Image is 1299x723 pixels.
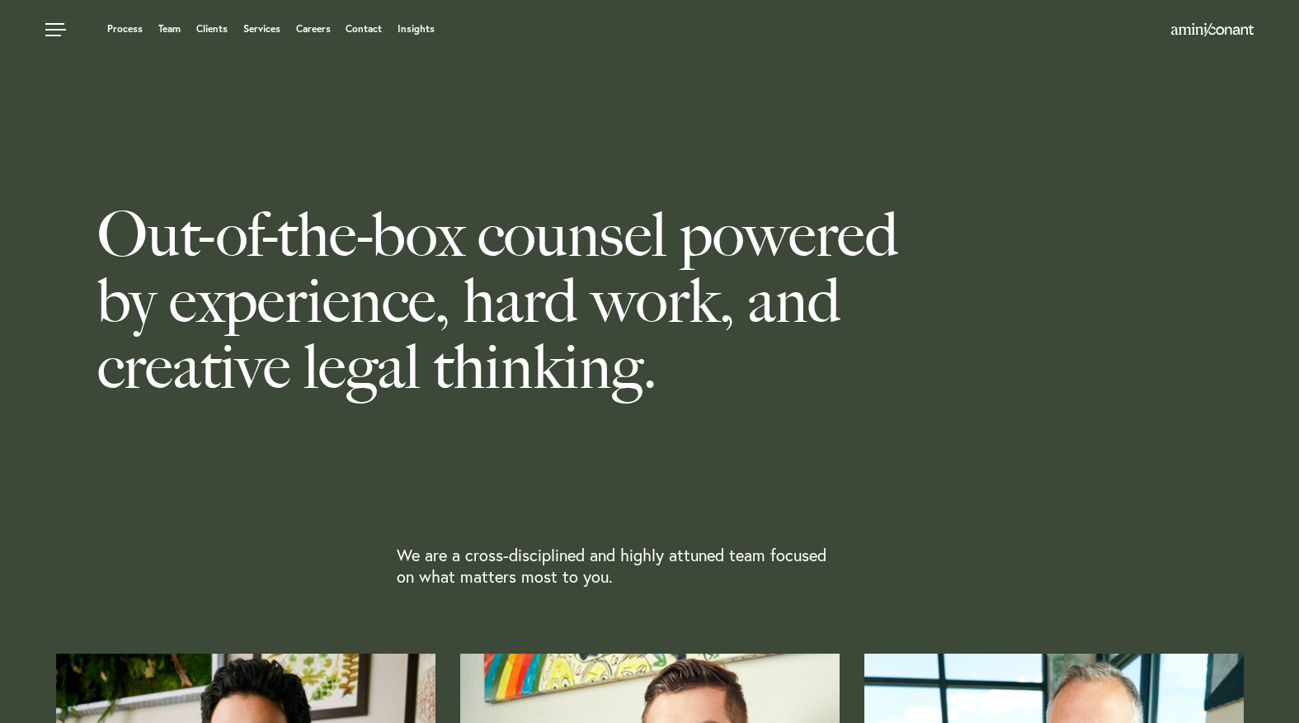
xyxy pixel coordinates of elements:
[1171,23,1254,36] img: Amini & Conant
[158,24,181,34] a: Team
[107,24,143,34] a: Process
[243,24,280,34] a: Services
[398,24,435,34] a: Insights
[1171,24,1254,37] a: Home
[196,24,228,34] a: Clients
[346,24,382,34] a: Contact
[397,545,833,588] p: We are a cross-disciplined and highly attuned team focused on what matters most to you.
[296,24,331,34] a: Careers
